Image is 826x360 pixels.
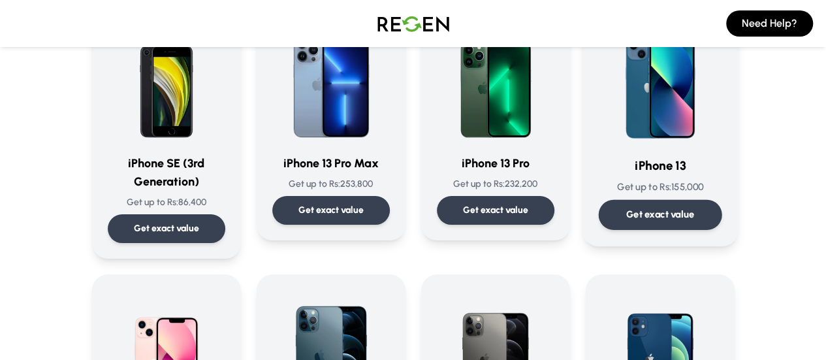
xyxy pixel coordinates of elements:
h3: iPhone 13 Pro Max [272,154,390,172]
img: iPhone 13 [598,13,722,145]
img: iPhone SE (3rd Generation) [108,18,225,144]
p: Get up to Rs: 155,000 [598,180,722,194]
p: Get exact value [626,208,694,221]
h3: iPhone 13 [598,156,722,175]
img: iPhone 13 Pro [437,18,554,144]
p: Get up to Rs: 232,200 [437,178,554,191]
p: Get up to Rs: 253,800 [272,178,390,191]
h3: iPhone 13 Pro [437,154,554,172]
h3: iPhone SE (3rd Generation) [108,154,225,191]
p: Get up to Rs: 86,400 [108,196,225,209]
p: Get exact value [463,204,528,217]
p: Get exact value [134,222,199,235]
button: Need Help? [726,10,813,37]
p: Get exact value [298,204,364,217]
img: iPhone 13 Pro Max [272,18,390,144]
img: Logo [368,5,459,42]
